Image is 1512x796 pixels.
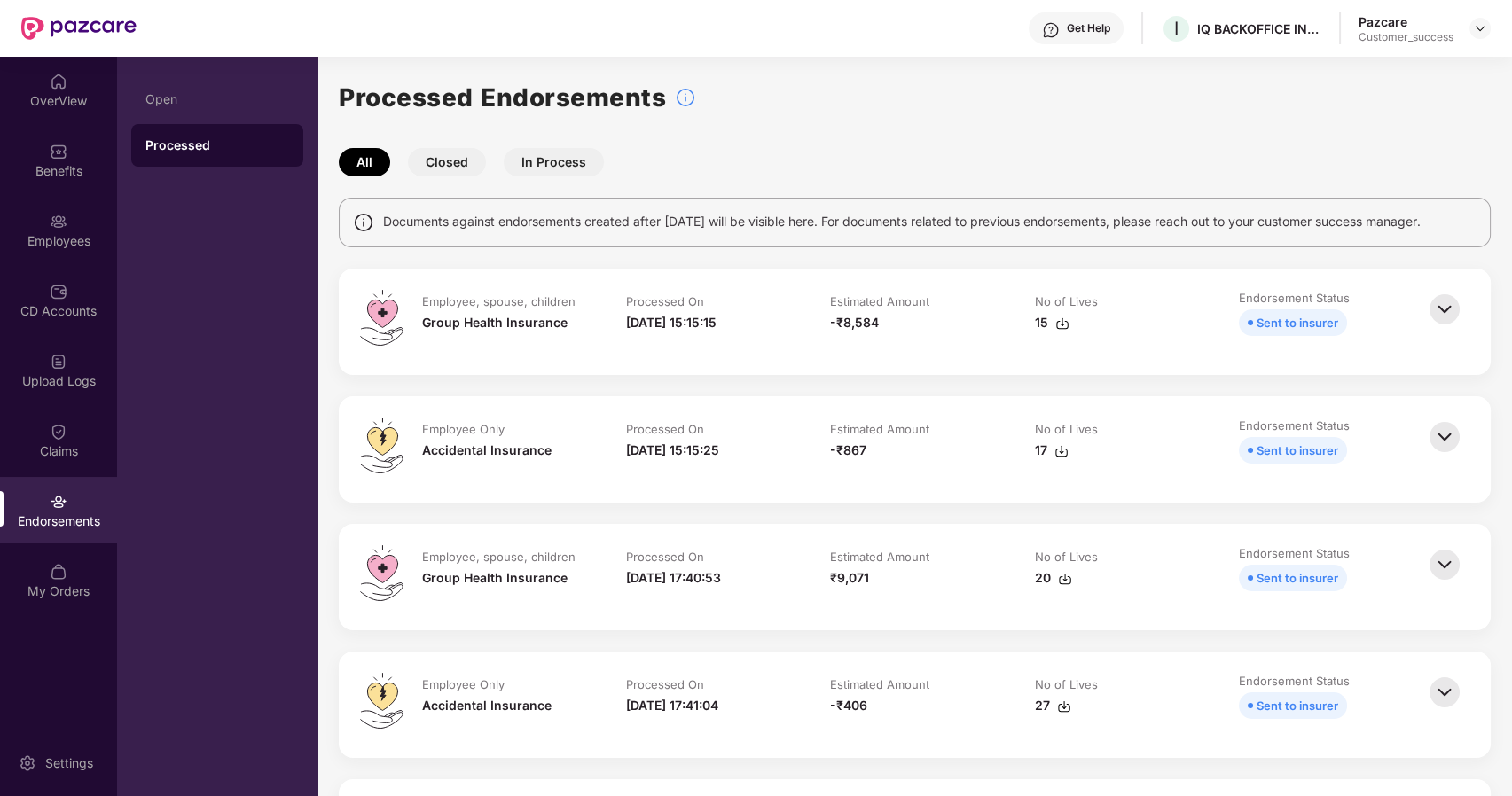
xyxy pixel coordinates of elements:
[360,290,403,346] img: svg+xml;base64,PHN2ZyB4bWxucz0iaHR0cDovL3d3dy53My5vcmcvMjAwMC9zdmciIHdpZHRoPSI0OS4zMiIgaGVpZ2h0PS...
[1197,20,1321,37] div: IQ BACKOFFICE INDIA PRIVATE LIMITED
[1257,313,1338,332] div: Sent to insurer
[626,293,704,309] div: Processed On
[1035,696,1071,715] div: 27
[830,421,929,437] div: Estimated Amount
[50,213,67,230] img: svg+xml;base64,PHN2ZyBpZD0iRW1wbG95ZWVzIiB4bWxucz0iaHR0cDovL3d3dy53My5vcmcvMjAwMC9zdmciIHdpZHRoPS...
[1035,676,1098,692] div: No of Lives
[422,421,505,437] div: Employee Only
[1035,421,1098,437] div: No of Lives
[1425,290,1464,329] img: svg+xml;base64,PHN2ZyBpZD0iQmFjay0zMngzMiIgeG1sbnM9Imh0dHA6Ly93d3cudzMub3JnLzIwMDAvc3ZnIiB3aWR0aD...
[1239,545,1350,561] div: Endorsement Status
[626,696,718,715] div: [DATE] 17:41:04
[830,293,929,309] div: Estimated Amount
[1035,313,1069,332] div: 15
[830,313,879,332] div: -₹8,584
[1067,21,1110,35] div: Get Help
[830,549,929,565] div: Estimated Amount
[50,493,67,511] img: svg+xml;base64,PHN2ZyBpZD0iRW5kb3JzZW1lbnRzIiB4bWxucz0iaHR0cDovL3d3dy53My5vcmcvMjAwMC9zdmciIHdpZH...
[339,78,666,117] h1: Processed Endorsements
[50,423,67,441] img: svg+xml;base64,PHN2ZyBpZD0iQ2xhaW0iIHhtbG5zPSJodHRwOi8vd3d3LnczLm9yZy8yMDAwL3N2ZyIgd2lkdGg9IjIwIi...
[626,313,717,332] div: [DATE] 15:15:15
[1257,441,1338,460] div: Sent to insurer
[626,441,719,460] div: [DATE] 15:15:25
[422,696,552,715] div: Accidental Insurance
[50,73,67,90] img: svg+xml;base64,PHN2ZyBpZD0iSG9tZSIgeG1sbnM9Imh0dHA6Ly93d3cudzMub3JnLzIwMDAvc3ZnIiB3aWR0aD0iMjAiIG...
[422,676,505,692] div: Employee Only
[1239,290,1350,306] div: Endorsement Status
[1057,699,1071,714] img: svg+xml;base64,PHN2ZyBpZD0iRG93bmxvYWQtMzJ4MzIiIHhtbG5zPSJodHRwOi8vd3d3LnczLm9yZy8yMDAwL3N2ZyIgd2...
[339,148,390,176] button: All
[1425,673,1464,712] img: svg+xml;base64,PHN2ZyBpZD0iQmFjay0zMngzMiIgeG1sbnM9Imh0dHA6Ly93d3cudzMub3JnLzIwMDAvc3ZnIiB3aWR0aD...
[626,549,704,565] div: Processed On
[360,673,403,729] img: svg+xml;base64,PHN2ZyB4bWxucz0iaHR0cDovL3d3dy53My5vcmcvMjAwMC9zdmciIHdpZHRoPSI0OS4zMiIgaGVpZ2h0PS...
[21,17,137,40] img: New Pazcare Logo
[830,568,869,588] div: ₹9,071
[1425,545,1464,584] img: svg+xml;base64,PHN2ZyBpZD0iQmFjay0zMngzMiIgeG1sbnM9Imh0dHA6Ly93d3cudzMub3JnLzIwMDAvc3ZnIiB3aWR0aD...
[50,143,67,160] img: svg+xml;base64,PHN2ZyBpZD0iQmVuZWZpdHMiIHhtbG5zPSJodHRwOi8vd3d3LnczLm9yZy8yMDAwL3N2ZyIgd2lkdGg9Ij...
[145,92,289,106] div: Open
[1054,444,1069,458] img: svg+xml;base64,PHN2ZyBpZD0iRG93bmxvYWQtMzJ4MzIiIHhtbG5zPSJodHRwOi8vd3d3LnczLm9yZy8yMDAwL3N2ZyIgd2...
[360,545,403,601] img: svg+xml;base64,PHN2ZyB4bWxucz0iaHR0cDovL3d3dy53My5vcmcvMjAwMC9zdmciIHdpZHRoPSI0OS4zMiIgaGVpZ2h0PS...
[19,754,36,772] img: svg+xml;base64,PHN2ZyBpZD0iU2V0dGluZy0yMHgyMCIgeG1sbnM9Imh0dHA6Ly93d3cudzMub3JnLzIwMDAvc3ZnIiB3aW...
[675,87,696,108] img: svg+xml;base64,PHN2ZyBpZD0iSW5mb18tXzMyeDMyIiBkYXRhLW5hbWU9IkluZm8gLSAzMngzMiIgeG1sbnM9Imh0dHA6Ly...
[1058,572,1072,586] img: svg+xml;base64,PHN2ZyBpZD0iRG93bmxvYWQtMzJ4MzIiIHhtbG5zPSJodHRwOi8vd3d3LnczLm9yZy8yMDAwL3N2ZyIgd2...
[408,148,486,176] button: Closed
[1359,30,1453,44] div: Customer_success
[1174,18,1179,39] span: I
[830,676,929,692] div: Estimated Amount
[1035,549,1098,565] div: No of Lives
[353,212,374,233] img: svg+xml;base64,PHN2ZyBpZD0iSW5mbyIgeG1sbnM9Imh0dHA6Ly93d3cudzMub3JnLzIwMDAvc3ZnIiB3aWR0aD0iMTQiIG...
[50,353,67,371] img: svg+xml;base64,PHN2ZyBpZD0iVXBsb2FkX0xvZ3MiIGRhdGEtbmFtZT0iVXBsb2FkIExvZ3MiIHhtbG5zPSJodHRwOi8vd3...
[1035,568,1072,588] div: 20
[830,441,866,460] div: -₹867
[1425,418,1464,457] img: svg+xml;base64,PHN2ZyBpZD0iQmFjay0zMngzMiIgeG1sbnM9Imh0dHA6Ly93d3cudzMub3JnLzIwMDAvc3ZnIiB3aWR0aD...
[422,549,576,565] div: Employee, spouse, children
[422,293,576,309] div: Employee, spouse, children
[1257,568,1338,588] div: Sent to insurer
[1473,21,1487,35] img: svg+xml;base64,PHN2ZyBpZD0iRHJvcGRvd24tMzJ4MzIiIHhtbG5zPSJodHRwOi8vd3d3LnczLm9yZy8yMDAwL3N2ZyIgd2...
[422,313,568,332] div: Group Health Insurance
[40,754,98,772] div: Settings
[1055,316,1069,331] img: svg+xml;base64,PHN2ZyBpZD0iRG93bmxvYWQtMzJ4MzIiIHhtbG5zPSJodHRwOi8vd3d3LnczLm9yZy8yMDAwL3N2ZyIgd2...
[626,421,704,437] div: Processed On
[830,696,867,715] div: -₹406
[1035,441,1069,460] div: 17
[1239,418,1350,433] div: Endorsement Status
[50,283,67,300] img: svg+xml;base64,PHN2ZyBpZD0iQ0RfQWNjb3VudHMiIGRhdGEtbmFtZT0iQ0QgQWNjb3VudHMiIHhtbG5zPSJodHRwOi8vd3...
[626,676,704,692] div: Processed On
[1042,21,1060,39] img: svg+xml;base64,PHN2ZyBpZD0iSGVscC0zMngzMiIgeG1sbnM9Imh0dHA6Ly93d3cudzMub3JnLzIwMDAvc3ZnIiB3aWR0aD...
[360,418,403,473] img: svg+xml;base64,PHN2ZyB4bWxucz0iaHR0cDovL3d3dy53My5vcmcvMjAwMC9zdmciIHdpZHRoPSI0OS4zMiIgaGVpZ2h0PS...
[50,563,67,581] img: svg+xml;base64,PHN2ZyBpZD0iTXlfT3JkZXJzIiBkYXRhLW5hbWU9Ik15IE9yZGVycyIgeG1sbnM9Imh0dHA6Ly93d3cudz...
[383,212,1421,231] span: Documents against endorsements created after [DATE] will be visible here. For documents related t...
[422,568,568,588] div: Group Health Insurance
[145,137,289,154] div: Processed
[1239,673,1350,689] div: Endorsement Status
[1359,13,1453,30] div: Pazcare
[626,568,721,588] div: [DATE] 17:40:53
[504,148,604,176] button: In Process
[1035,293,1098,309] div: No of Lives
[1257,696,1338,715] div: Sent to insurer
[422,441,552,460] div: Accidental Insurance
